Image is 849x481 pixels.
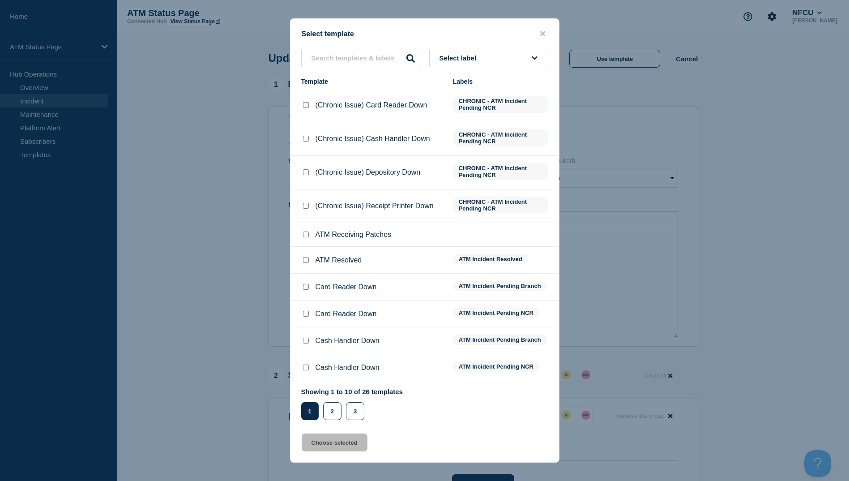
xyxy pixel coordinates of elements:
[453,197,548,214] span: CHRONIC - ATM Incident Pending NCR
[453,78,548,85] div: Labels
[301,78,444,85] div: Template
[316,256,362,264] p: ATM Resolved
[303,136,309,142] input: (Chronic Issue) Cash Handler Down checkbox
[301,402,319,420] button: 1
[538,30,548,38] button: close button
[303,284,309,290] input: Card Reader Down checkbox
[302,434,367,451] button: Choose selected
[303,257,309,263] input: ATM Resolved checkbox
[453,129,548,146] span: CHRONIC - ATM Incident Pending NCR
[453,335,547,345] span: ATM Incident Pending Branch
[453,308,539,318] span: ATM Incident Pending NCR
[346,402,364,420] button: 3
[303,232,309,237] input: ATM Receiving Patches checkbox
[316,101,427,109] p: (Chronic Issue) Card Reader Down
[453,281,547,291] span: ATM Incident Pending Branch
[439,54,480,62] span: Select label
[316,310,377,318] p: Card Reader Down
[290,30,559,38] div: Select template
[453,361,539,372] span: ATM Incident Pending NCR
[303,203,309,209] input: (Chronic Issue) Receipt Printer Down checkbox
[316,168,421,176] p: (Chronic Issue) Depository Down
[323,402,341,420] button: 2
[303,169,309,175] input: (Chronic Issue) Depository Down checkbox
[316,364,380,372] p: Cash Handler Down
[453,96,548,113] span: CHRONIC - ATM Incident Pending NCR
[301,49,420,67] input: Search templates & labels
[301,388,403,395] p: Showing 1 to 10 of 26 templates
[316,202,434,210] p: (Chronic Issue) Receipt Printer Down
[316,283,377,291] p: Card Reader Down
[303,102,309,108] input: (Chronic Issue) Card Reader Down checkbox
[429,49,548,67] button: Select label
[316,231,392,239] p: ATM Receiving Patches
[316,135,430,143] p: (Chronic Issue) Cash Handler Down
[303,365,309,370] input: Cash Handler Down checkbox
[453,163,548,180] span: CHRONIC - ATM Incident Pending NCR
[316,337,380,345] p: Cash Handler Down
[453,254,528,264] span: ATM Incident Resolved
[303,311,309,317] input: Card Reader Down checkbox
[303,338,309,344] input: Cash Handler Down checkbox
